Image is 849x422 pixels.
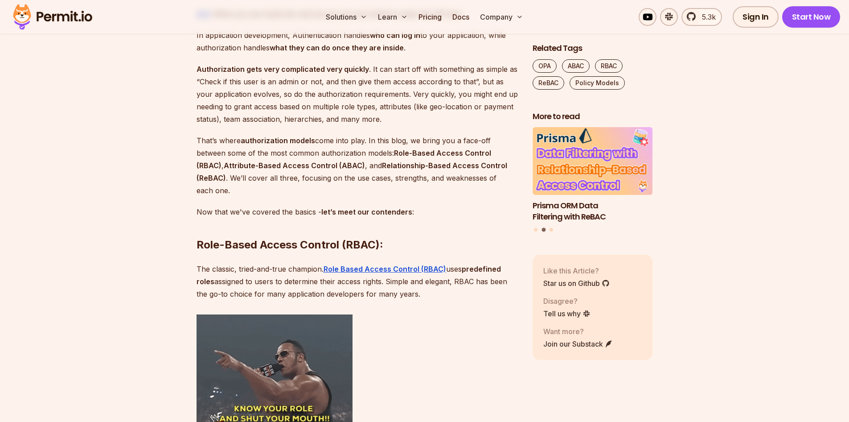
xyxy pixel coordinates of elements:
[374,8,411,26] button: Learn
[533,111,653,122] h2: More to read
[322,8,371,26] button: Solutions
[543,326,613,337] p: Want more?
[543,278,610,289] a: Star us on Github
[543,308,591,319] a: Tell us why
[543,296,591,306] p: Disagree?
[782,6,841,28] a: Start Now
[533,128,653,195] img: Prisma ORM Data Filtering with ReBAC
[541,228,545,232] button: Go to slide 2
[534,228,537,232] button: Go to slide 1
[197,206,518,218] p: Now that we've covered the basics - :
[224,161,365,170] strong: Attribute-Based Access Control (ABAC)
[197,65,369,74] strong: Authorization gets very complicated very quickly
[241,136,315,145] strong: authorization models
[324,265,446,273] a: Role Based Access Control (RBAC)
[197,29,518,54] p: In application development, Authentication handles to your application, while authorization handl...
[476,8,527,26] button: Company
[533,76,564,90] a: ReBAC
[197,63,518,125] p: . It can start off with something as simple as “Check if this user is an admin or not, and then g...
[533,128,653,223] a: Prisma ORM Data Filtering with ReBACPrisma ORM Data Filtering with ReBAC
[197,263,518,300] p: The classic, tried-and-true champion. uses assigned to users to determine their access rights. Si...
[570,76,625,90] a: Policy Models
[550,228,553,232] button: Go to slide 3
[697,12,716,22] span: 5.3k
[681,8,722,26] a: 5.3k
[321,207,412,216] strong: let’s meet our contenders
[197,134,518,197] p: That’s where come into play. In this blog, we bring you a face-off between some of the most commo...
[533,43,653,54] h2: Related Tags
[270,43,404,52] strong: what they can do once they are inside
[197,161,507,182] strong: Relationship-Based Access Control (ReBAC)
[733,6,779,28] a: Sign In
[9,2,96,32] img: Permit logo
[533,128,653,223] li: 2 of 3
[415,8,445,26] a: Pricing
[533,200,653,223] h3: Prisma ORM Data Filtering with ReBAC
[197,265,501,286] strong: predefined roles
[543,339,613,349] a: Join our Substack
[562,59,590,73] a: ABAC
[533,128,653,233] div: Posts
[370,31,420,40] strong: who can log in
[543,265,610,276] p: Like this Article?
[197,149,491,170] strong: Role-Based Access Control (RBAC)
[197,202,518,252] h2: Role-Based Access Control (RBAC):
[533,59,557,73] a: OPA
[595,59,623,73] a: RBAC
[449,8,473,26] a: Docs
